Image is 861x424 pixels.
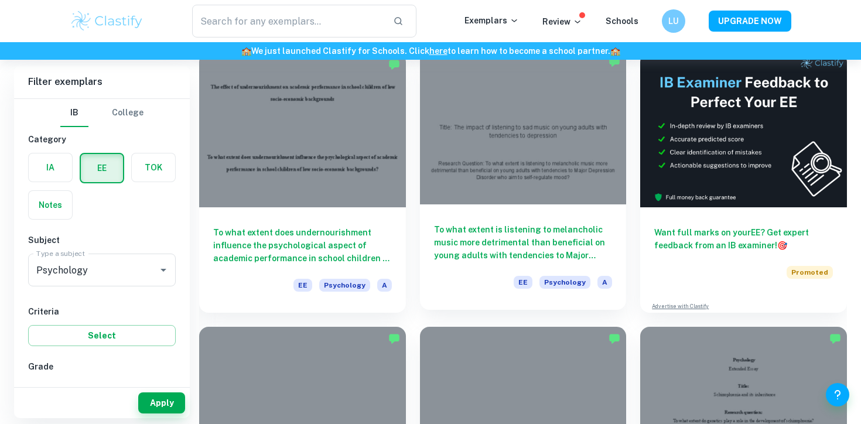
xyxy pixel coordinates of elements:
button: Apply [138,392,185,413]
a: To what extent is listening to melancholic music more detrimental than beneficial on young adults... [420,53,627,313]
button: Select [28,325,176,346]
h6: Criteria [28,305,176,318]
span: Psychology [319,279,370,292]
button: IB [60,99,88,127]
span: EE [293,279,312,292]
h6: LU [667,15,681,28]
h6: Want full marks on your EE ? Get expert feedback from an IB examiner! [654,226,833,252]
a: Schools [606,16,638,26]
h6: We just launched Clastify for Schools. Click to learn how to become a school partner. [2,45,859,57]
button: UPGRADE NOW [709,11,791,32]
span: Promoted [787,266,833,279]
img: Thumbnail [640,53,847,207]
a: here [429,46,447,56]
h6: Filter exemplars [14,66,190,98]
img: Marked [609,333,620,344]
span: A [377,279,392,292]
img: Marked [609,56,620,67]
button: Help and Feedback [826,383,849,406]
button: EE [81,154,123,182]
span: 🏫 [610,46,620,56]
span: EE [514,276,532,289]
span: Psychology [539,276,590,289]
a: To what extent does undernourishment influence the psychological aspect of academic performance i... [199,53,406,313]
span: 🎯 [777,241,787,250]
button: Notes [29,191,72,219]
a: Want full marks on yourEE? Get expert feedback from an IB examiner!PromotedAdvertise with Clastify [640,53,847,313]
p: Exemplars [464,14,519,27]
img: Marked [829,333,841,344]
div: Filter type choice [60,99,143,127]
img: Marked [388,333,400,344]
a: Advertise with Clastify [652,302,709,310]
img: Marked [388,59,400,70]
button: LU [662,9,685,33]
h6: Category [28,133,176,146]
img: Clastify logo [70,9,144,33]
p: Review [542,15,582,28]
label: Type a subject [36,248,85,258]
button: TOK [132,153,175,182]
span: 🏫 [241,46,251,56]
button: College [112,99,143,127]
button: IA [29,153,72,182]
h6: To what extent is listening to melancholic music more detrimental than beneficial on young adults... [434,223,613,262]
button: Open [155,262,172,278]
h6: Grade [28,360,176,373]
h6: Subject [28,234,176,247]
span: A [597,276,612,289]
input: Search for any exemplars... [192,5,384,37]
h6: To what extent does undernourishment influence the psychological aspect of academic performance i... [213,226,392,265]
